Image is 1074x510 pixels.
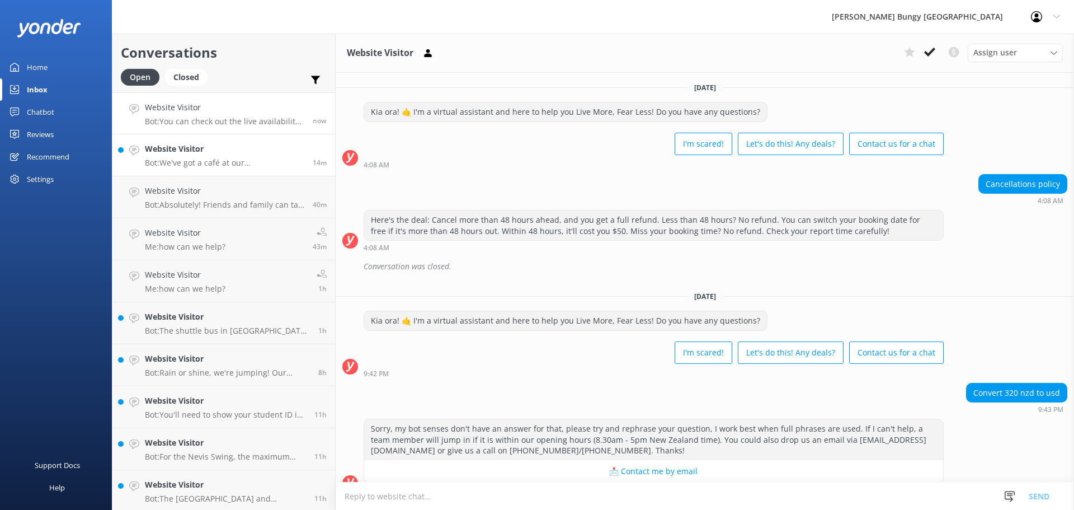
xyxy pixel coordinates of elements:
[675,133,732,155] button: I'm scared!
[112,260,335,302] a: Website VisitorMe:how can we help?1h
[145,479,306,491] h4: Website Visitor
[145,143,304,155] h4: Website Visitor
[145,494,306,504] p: Bot: The [GEOGRAPHIC_DATA] and [GEOGRAPHIC_DATA] Climb are located at [STREET_ADDRESS][PERSON_NAM...
[313,158,327,167] span: Sep 22 2025 09:35am (UTC +12:00) Pacific/Auckland
[314,410,327,419] span: Sep 21 2025 10:37pm (UTC +12:00) Pacific/Auckland
[966,405,1067,413] div: Sep 21 2025 09:43pm (UTC +12:00) Pacific/Auckland
[738,133,844,155] button: Let's do this! Any deals?
[27,123,54,146] div: Reviews
[17,19,81,38] img: yonder-white-logo.png
[364,311,767,330] div: Kia ora! 🤙 I'm a virtual assistant and here to help you Live More, Fear Less! Do you have any que...
[145,437,306,449] h4: Website Visitor
[364,369,944,377] div: Sep 21 2025 09:42pm (UTC +12:00) Pacific/Auckland
[364,460,943,483] button: 📩 Contact me by email
[313,200,327,209] span: Sep 22 2025 09:09am (UTC +12:00) Pacific/Auckland
[849,133,944,155] button: Contact us for a chat
[145,116,304,127] p: Bot: You can check out the live availability and book the [GEOGRAPHIC_DATA] Climb on our website ...
[145,284,225,294] p: Me: how can we help?
[364,162,389,169] strong: 4:08 AM
[364,210,943,240] div: Here's the deal: Cancel more than 48 hours ahead, and you get a full refund. Less than 48 hours? ...
[145,200,304,210] p: Bot: Absolutely! Friends and family can tag along as spectators. At [GEOGRAPHIC_DATA] and [GEOGRA...
[145,326,310,336] p: Bot: The shuttle bus in [GEOGRAPHIC_DATA] takes off from our central reservations office at the [...
[145,185,304,197] h4: Website Visitor
[112,302,335,344] a: Website VisitorBot:The shuttle bus in [GEOGRAPHIC_DATA] takes off from our central reservations o...
[314,494,327,503] span: Sep 21 2025 10:08pm (UTC +12:00) Pacific/Auckland
[313,242,327,251] span: Sep 22 2025 09:06am (UTC +12:00) Pacific/Auckland
[35,454,80,476] div: Support Docs
[342,257,1067,276] div: 2025-09-14T21:31:46.628
[27,146,69,168] div: Recommend
[165,69,208,86] div: Closed
[112,134,335,176] a: Website VisitorBot:We've got a café at our [GEOGRAPHIC_DATA] location serving up hot foods like p...
[364,245,389,251] strong: 4:08 AM
[112,92,335,134] a: Website VisitorBot:You can check out the live availability and book the [GEOGRAPHIC_DATA] Climb o...
[687,292,723,301] span: [DATE]
[145,269,225,281] h4: Website Visitor
[27,101,54,123] div: Chatbot
[967,383,1067,403] div: Convert 320 nzd to usd
[165,71,213,83] a: Closed
[978,196,1067,204] div: Sep 15 2025 04:08am (UTC +12:00) Pacific/Auckland
[1038,198,1063,204] strong: 4:08 AM
[112,218,335,260] a: Website VisitorMe:how can we help?43m
[112,428,335,470] a: Website VisitorBot:For the Nevis Swing, the maximum combined weight for a tandem is 220kg. There'...
[364,102,767,121] div: Kia ora! 🤙 I'm a virtual assistant and here to help you Live More, Fear Less! Do you have any que...
[121,69,159,86] div: Open
[27,78,48,101] div: Inbox
[318,326,327,335] span: Sep 22 2025 08:23am (UTC +12:00) Pacific/Auckland
[112,176,335,218] a: Website VisitorBot:Absolutely! Friends and family can tag along as spectators. At [GEOGRAPHIC_DAT...
[675,341,732,364] button: I'm scared!
[364,244,944,251] div: Sep 15 2025 04:08am (UTC +12:00) Pacific/Auckland
[1038,406,1063,413] strong: 9:43 PM
[687,83,723,92] span: [DATE]
[318,368,327,377] span: Sep 22 2025 01:45am (UTC +12:00) Pacific/Auckland
[49,476,65,499] div: Help
[364,371,389,377] strong: 9:42 PM
[145,311,310,323] h4: Website Visitor
[849,341,944,364] button: Contact us for a chat
[314,452,327,461] span: Sep 21 2025 10:22pm (UTC +12:00) Pacific/Auckland
[145,395,306,407] h4: Website Visitor
[364,419,943,460] div: Sorry, my bot senses don't have an answer for that, please try and rephrase your question, I work...
[145,227,225,239] h4: Website Visitor
[121,71,165,83] a: Open
[112,344,335,386] a: Website VisitorBot:Rain or shine, we're jumping! Our activities go ahead in most weather conditio...
[738,341,844,364] button: Let's do this! Any deals?
[27,168,54,190] div: Settings
[968,44,1063,62] div: Assign User
[979,175,1067,194] div: Cancellations policy
[145,410,306,420] p: Bot: You'll need to show your student ID in person when you check in for your jump. Keep it ready...
[347,46,413,60] h3: Website Visitor
[121,42,327,63] h2: Conversations
[364,257,1067,276] div: Conversation was closed.
[145,101,304,114] h4: Website Visitor
[145,242,225,252] p: Me: how can we help?
[145,353,310,365] h4: Website Visitor
[318,284,327,293] span: Sep 22 2025 08:45am (UTC +12:00) Pacific/Auckland
[364,161,944,169] div: Sep 15 2025 04:08am (UTC +12:00) Pacific/Auckland
[27,56,48,78] div: Home
[145,158,304,168] p: Bot: We've got a café at our [GEOGRAPHIC_DATA] location serving up hot foods like pies, sandwiche...
[112,386,335,428] a: Website VisitorBot:You'll need to show your student ID in person when you check in for your jump....
[145,368,310,378] p: Bot: Rain or shine, we're jumping! Our activities go ahead in most weather conditions, and it jus...
[973,46,1017,59] span: Assign user
[145,452,306,462] p: Bot: For the Nevis Swing, the maximum combined weight for a tandem is 220kg. There's no specific ...
[313,116,327,125] span: Sep 22 2025 09:50am (UTC +12:00) Pacific/Auckland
